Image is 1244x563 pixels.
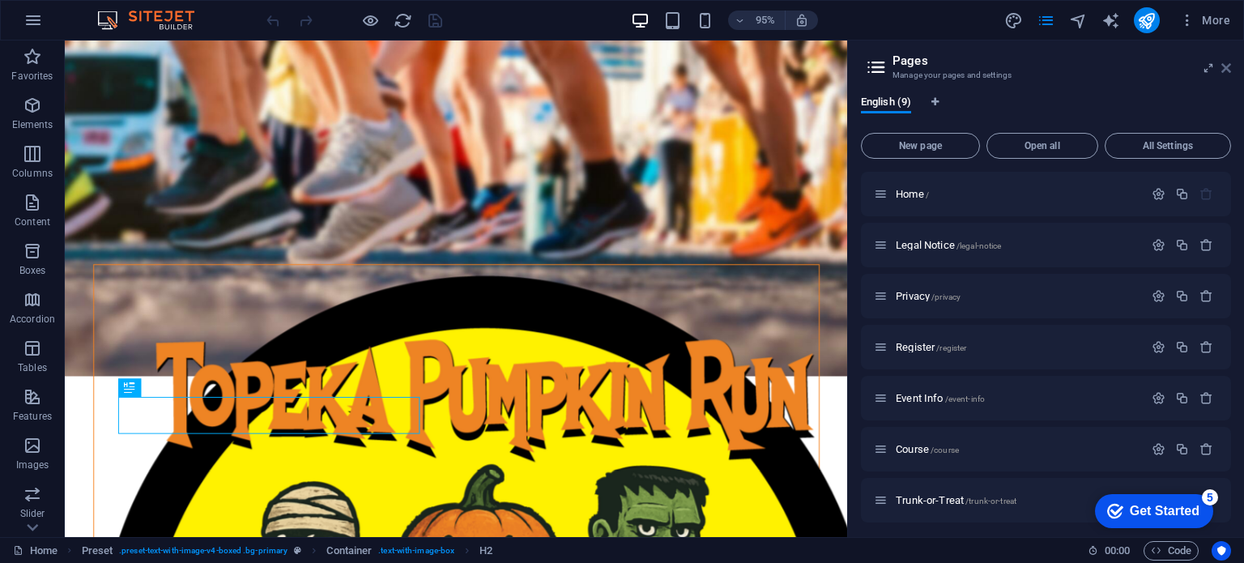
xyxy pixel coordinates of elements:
[965,497,1016,505] span: /trunk-or-treat
[891,393,1144,403] div: Event Info/event-info
[861,96,1231,126] div: Language Tabs
[1199,340,1213,354] div: Remove
[752,11,778,30] h6: 95%
[394,11,412,30] i: Reload page
[936,343,966,352] span: /register
[896,443,959,455] span: Click to open page
[294,546,301,555] i: This element is a customizable preset
[10,313,55,326] p: Accordion
[1134,7,1160,33] button: publish
[1105,133,1231,159] button: All Settings
[896,494,1016,506] span: Click to open page
[896,392,985,404] span: Event Info
[868,141,973,151] span: New page
[1004,11,1024,30] button: design
[20,507,45,520] p: Slider
[861,133,980,159] button: New page
[896,290,961,302] span: Click to open page
[1037,11,1055,30] i: Pages (Ctrl+Alt+S)
[479,541,492,561] span: Click to select. Double-click to edit
[1152,442,1165,456] div: Settings
[82,541,113,561] span: Click to select. Double-click to edit
[12,118,53,131] p: Elements
[1004,11,1023,30] i: Design (Ctrl+Alt+Y)
[1173,7,1237,33] button: More
[18,361,47,374] p: Tables
[891,291,1144,301] div: Privacy/privacy
[393,11,412,30] button: reload
[15,215,50,228] p: Content
[1152,340,1165,354] div: Settings
[1037,11,1056,30] button: pages
[48,18,117,32] div: Get Started
[119,541,288,561] span: . preset-text-with-image-v4-boxed .bg-primary
[16,459,49,471] p: Images
[1152,187,1165,201] div: Settings
[1152,391,1165,405] div: Settings
[1069,11,1088,30] i: Navigator
[1175,442,1189,456] div: Duplicate
[931,446,959,454] span: /course
[891,189,1144,199] div: Home/
[1175,187,1189,201] div: Duplicate
[360,11,380,30] button: Click here to leave preview mode and continue editing
[1179,12,1230,28] span: More
[1175,391,1189,405] div: Duplicate
[13,8,131,42] div: Get Started 5 items remaining, 0% complete
[728,11,786,30] button: 95%
[1152,289,1165,303] div: Settings
[1144,541,1199,561] button: Code
[11,70,53,83] p: Favorites
[893,68,1199,83] h3: Manage your pages and settings
[1175,340,1189,354] div: Duplicate
[931,292,961,301] span: /privacy
[1101,11,1120,30] i: AI Writer
[956,241,1002,250] span: /legal-notice
[1152,238,1165,252] div: Settings
[1137,11,1156,30] i: Publish
[1175,238,1189,252] div: Duplicate
[93,11,215,30] img: Editor Logo
[12,167,53,180] p: Columns
[986,133,1098,159] button: Open all
[891,342,1144,352] div: Register/register
[891,495,1144,505] div: Trunk-or-Treat/trunk-or-treat
[891,240,1144,250] div: Legal Notice/legal-notice
[926,190,929,199] span: /
[896,188,929,200] span: Click to open page
[19,264,46,277] p: Boxes
[1151,541,1191,561] span: Code
[1212,541,1231,561] button: Usercentrics
[795,13,809,28] i: On resize automatically adjust zoom level to fit chosen device.
[1116,544,1118,557] span: :
[1069,11,1088,30] button: navigator
[1105,541,1130,561] span: 00 00
[1088,541,1131,561] h6: Session time
[893,53,1231,68] h2: Pages
[1199,289,1213,303] div: Remove
[896,239,1001,251] span: Click to open page
[994,141,1091,151] span: Open all
[326,541,372,561] span: Click to select. Double-click to edit
[82,541,493,561] nav: breadcrumb
[1199,391,1213,405] div: Remove
[861,92,911,115] span: English (9)
[120,3,136,19] div: 5
[896,341,966,353] span: Click to open page
[1199,187,1213,201] div: The startpage cannot be deleted
[945,395,986,403] span: /event-info
[1101,11,1121,30] button: text_generator
[891,444,1144,454] div: Course/course
[1199,442,1213,456] div: Remove
[1175,289,1189,303] div: Duplicate
[1199,238,1213,252] div: Remove
[1112,141,1224,151] span: All Settings
[13,541,58,561] a: Click to cancel selection. Double-click to open Pages
[13,410,52,423] p: Features
[378,541,454,561] span: . text-with-image-box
